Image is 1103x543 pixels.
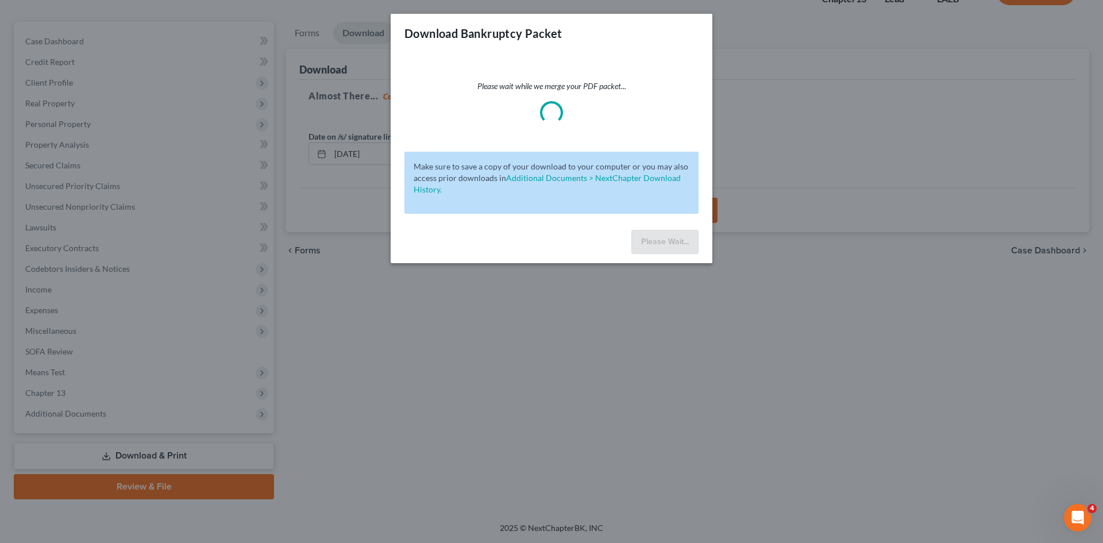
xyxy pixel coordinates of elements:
h3: Download Bankruptcy Packet [404,25,562,41]
span: Please Wait... [641,237,689,247]
a: Additional Documents > NextChapter Download History. [414,173,681,194]
p: Please wait while we merge your PDF packet... [404,80,699,92]
span: 4 [1087,504,1097,513]
button: Please Wait... [631,230,699,254]
iframe: Intercom live chat [1064,504,1092,532]
p: Make sure to save a copy of your download to your computer or you may also access prior downloads in [414,161,689,195]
